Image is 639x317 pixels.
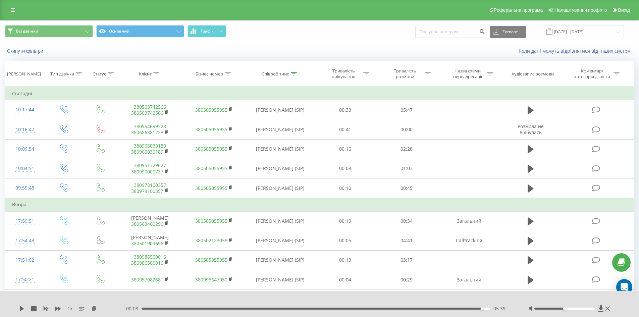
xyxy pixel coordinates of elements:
[118,211,182,231] td: [PERSON_NAME]
[246,139,315,159] td: [PERSON_NAME] (SIP)
[376,289,437,309] td: 00:17
[50,71,74,77] div: Тип дзвінка
[93,71,106,77] div: Статус
[315,250,376,270] td: 00:13
[139,71,152,77] div: Клієнт
[7,71,41,77] div: [PERSON_NAME]
[437,211,501,231] td: Загальний
[480,307,483,310] div: Accessibility label
[195,257,227,263] a: 380505055955
[195,165,227,171] a: 380505055955
[315,178,376,198] td: 00:10
[12,143,38,156] div: 10:09:54
[376,270,437,289] td: 00:29
[134,104,166,110] a: 380503742566
[246,159,315,178] td: [PERSON_NAME] (SIP)
[131,129,163,136] a: 380686381228
[12,162,38,175] div: 10:04:51
[134,254,166,260] a: 380986560016
[195,146,227,152] a: 380505055955
[131,221,163,227] a: 380503400296
[315,270,376,289] td: 00:04
[519,48,634,54] a: Коли дані можуть відрізнятися вiд інших систем
[134,162,166,168] a: 380951329627
[12,103,38,116] div: 10:17:44
[315,231,376,250] td: 00:05
[246,250,315,270] td: [PERSON_NAME] (SIP)
[490,26,526,38] button: Експорт
[196,71,223,77] div: Бізнес номер
[5,25,93,37] button: Всі дзвінки
[246,100,315,120] td: [PERSON_NAME] (SIP)
[16,29,38,34] span: Всі дзвінки
[315,211,376,231] td: 00:19
[195,218,227,224] a: 380505055955
[518,123,544,136] span: Розмова не відбулась
[246,120,315,139] td: [PERSON_NAME] (SIP)
[563,307,566,310] div: Accessibility label
[5,198,634,211] td: Вчора
[246,270,315,289] td: [PERSON_NAME] (SIP)
[12,254,38,267] div: 17:51:02
[315,100,376,120] td: 00:33
[376,100,437,120] td: 05:47
[131,149,163,155] a: 380966030189
[131,188,163,194] a: 380978100357
[188,25,226,37] button: Графік
[195,276,227,283] a: 380995647050
[573,68,612,80] div: Коментар/категорія дзвінка
[246,289,315,309] td: [PERSON_NAME] (SIP)
[437,231,501,250] td: Calltracking
[262,71,289,77] div: Співробітник
[96,25,184,37] button: Основний
[512,71,554,77] div: Аудіозапис розмови
[131,168,163,175] a: 380990000737
[12,234,38,247] div: 17:54:48
[118,231,182,250] td: [PERSON_NAME]
[124,305,142,312] span: - 00:08
[616,279,632,295] div: Open Intercom Messenger
[12,181,38,195] div: 09:59:48
[415,26,486,38] input: Пошук за номером
[195,185,227,191] a: 380505055955
[131,276,163,283] a: 380957082681
[315,139,376,159] td: 00:16
[376,211,437,231] td: 00:34
[376,231,437,250] td: 04:41
[131,240,163,247] a: 380501903696
[131,110,163,116] a: 380503742566
[387,68,423,80] div: Тривалість розмови
[118,289,182,309] td: [PERSON_NAME]
[134,143,166,149] a: 380966030189
[494,7,543,13] span: Реферальна програма
[246,231,315,250] td: [PERSON_NAME] (SIP)
[12,215,38,228] div: 17:59:51
[315,120,376,139] td: 00:41
[195,237,227,244] a: 380502123058
[376,178,437,198] td: 00:45
[315,159,376,178] td: 00:08
[376,139,437,159] td: 02:28
[5,87,634,100] td: Сьогодні
[315,289,376,309] td: 00:11
[12,123,38,136] div: 10:16:47
[246,211,315,231] td: [PERSON_NAME] (SIP)
[493,305,505,312] span: 05:39
[195,126,227,133] a: 380505055955
[131,260,163,266] a: 380986560016
[326,68,362,80] div: Тривалість очікування
[376,159,437,178] td: 01:03
[246,178,315,198] td: [PERSON_NAME] (SIP)
[5,48,47,54] button: Скинути фільтри
[67,305,72,312] span: 1 x
[618,7,630,13] span: Вихід
[449,68,485,80] div: Назва схеми переадресації
[134,123,166,129] a: 380954699328
[134,182,166,188] a: 380978100357
[12,273,38,286] div: 17:50:21
[376,250,437,270] td: 03:17
[376,120,437,139] td: 00:00
[201,29,214,34] span: Графік
[554,7,607,13] span: Налаштування профілю
[195,107,227,113] a: 380505055955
